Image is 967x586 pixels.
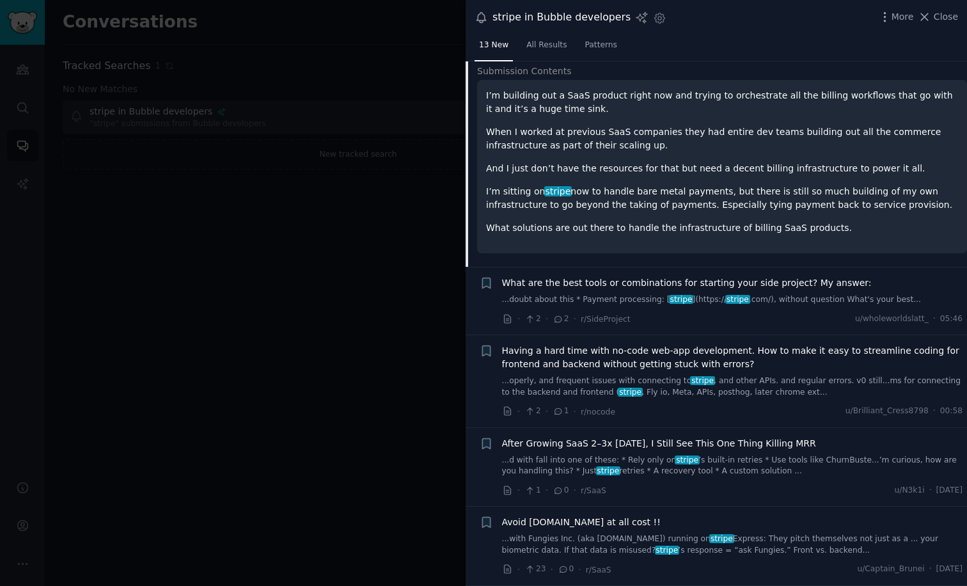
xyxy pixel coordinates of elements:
[929,485,932,496] span: ·
[855,313,929,325] span: u/wholeworldslatt_
[475,35,513,61] a: 13 New
[486,185,958,212] p: I’m sitting on now to handle bare metal payments, but there is still so much building of my own i...
[524,313,540,325] span: 2
[586,566,611,574] span: r/SaaS
[502,516,661,529] a: Avoid [DOMAIN_NAME] at all cost !!
[934,10,958,24] span: Close
[936,485,963,496] span: [DATE]
[486,125,958,152] p: When I worked at previous SaaS companies they had entire dev teams building out all the commerce ...
[675,455,699,464] span: stripe
[502,294,963,306] a: ...doubt about this * Payment processing: [stripe](https://stripe.com/), without question What's ...
[502,276,872,290] a: What are the best tools or combinations for starting your side project? My answer:
[517,484,520,497] span: ·
[596,466,620,475] span: stripe
[524,564,546,575] span: 23
[486,221,958,235] p: What solutions are out there to handle the infrastructure of billing SaaS products.
[492,10,631,26] div: stripe in Bubble developers
[936,564,963,575] span: [DATE]
[546,312,548,326] span: ·
[655,546,679,555] span: stripe
[933,406,936,417] span: ·
[479,40,508,51] span: 13 New
[940,406,963,417] span: 00:58
[581,408,615,416] span: r/nocode
[517,563,520,576] span: ·
[725,295,750,304] span: stripe
[574,484,576,497] span: ·
[929,564,932,575] span: ·
[574,312,576,326] span: ·
[857,564,924,575] span: u/Captain_Brunei
[618,388,642,397] span: stripe
[502,455,963,477] a: ...d with fall into one of these: * Rely only onstripe’s built-in retries * Use tools like ChurnB...
[690,376,714,385] span: stripe
[895,485,925,496] span: u/N3k1i
[878,10,914,24] button: More
[940,313,963,325] span: 05:46
[581,35,622,61] a: Patterns
[581,486,606,495] span: r/SaaS
[578,563,581,576] span: ·
[558,564,574,575] span: 0
[546,484,548,497] span: ·
[709,534,734,543] span: stripe
[585,40,617,51] span: Patterns
[551,563,553,576] span: ·
[486,89,958,116] p: I’m building out a SaaS product right now and trying to orchestrate all the billing workflows tha...
[845,406,929,417] span: u/Brilliant_Cress8798
[553,313,569,325] span: 2
[524,406,540,417] span: 2
[526,40,567,51] span: All Results
[544,186,572,196] span: stripe
[524,485,540,496] span: 1
[581,315,631,324] span: r/SideProject
[553,406,569,417] span: 1
[892,10,914,24] span: More
[669,295,693,304] span: stripe
[517,405,520,418] span: ·
[502,376,963,398] a: ...operly, and frequent issues with connecting tostripe, and other APIs. and regular errors. v0 s...
[546,405,548,418] span: ·
[502,534,963,556] a: ...with Fungies Inc. (aka [DOMAIN_NAME]) running onstripeExpress: They pitch themselves not just ...
[502,437,816,450] a: After Growing SaaS 2–3x [DATE], I Still See This One Thing Killing MRR
[574,405,576,418] span: ·
[477,65,572,78] span: Submission Contents
[522,35,571,61] a: All Results
[486,162,958,175] p: And I just don’t have the resources for that but need a decent billing infrastructure to power it...
[933,313,936,325] span: ·
[553,485,569,496] span: 0
[918,10,958,24] button: Close
[517,312,520,326] span: ·
[502,344,963,371] a: Having a hard time with no-code web-app development. How to make it easy to streamline coding for...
